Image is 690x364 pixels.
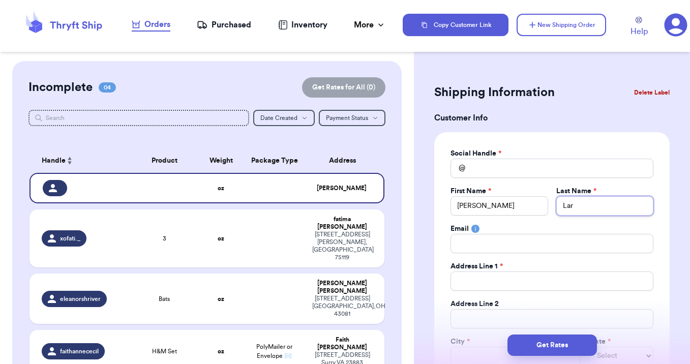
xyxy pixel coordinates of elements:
[631,17,648,38] a: Help
[256,344,292,359] span: PolyMailer or Envelope ✉️
[434,84,555,101] h2: Shipping Information
[129,148,200,173] th: Product
[152,347,177,355] span: H&M Set
[200,148,243,173] th: Weight
[218,235,224,241] strong: oz
[326,115,368,121] span: Payment Status
[60,347,99,355] span: faithannececil
[132,18,170,32] a: Orders
[60,234,80,242] span: xofati._
[451,299,499,309] label: Address Line 2
[631,25,648,38] span: Help
[243,148,307,173] th: Package Type
[630,81,674,104] button: Delete Label
[451,224,469,234] label: Email
[434,112,670,124] h3: Customer Info
[354,19,386,31] div: More
[556,186,596,196] label: Last Name
[451,159,465,178] div: @
[312,280,372,295] div: [PERSON_NAME] [PERSON_NAME]
[306,148,384,173] th: Address
[664,13,687,37] a: 1
[312,336,372,351] div: Faith [PERSON_NAME]
[451,261,503,271] label: Address Line 1
[312,231,372,261] div: [STREET_ADDRESS] [PERSON_NAME] , [GEOGRAPHIC_DATA] 75119
[132,18,170,31] div: Orders
[403,14,508,36] button: Copy Customer Link
[218,348,224,354] strong: oz
[312,295,372,318] div: [STREET_ADDRESS] [GEOGRAPHIC_DATA] , OH 43081
[517,14,606,36] button: New Shipping Order
[507,335,597,356] button: Get Rates
[260,115,297,121] span: Date Created
[28,110,249,126] input: Search
[278,19,327,31] a: Inventory
[159,295,170,303] span: Bats
[312,185,371,192] div: [PERSON_NAME]
[163,234,166,242] span: 3
[218,296,224,302] strong: oz
[99,82,116,93] span: 04
[60,295,101,303] span: eleanorshriver
[312,216,372,231] div: fatima [PERSON_NAME]
[319,110,385,126] button: Payment Status
[197,19,251,31] a: Purchased
[218,185,224,191] strong: oz
[42,156,66,166] span: Handle
[253,110,315,126] button: Date Created
[302,77,385,98] button: Get Rates for All (0)
[28,79,93,96] h2: Incomplete
[451,186,491,196] label: First Name
[66,155,74,167] button: Sort ascending
[451,148,501,159] label: Social Handle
